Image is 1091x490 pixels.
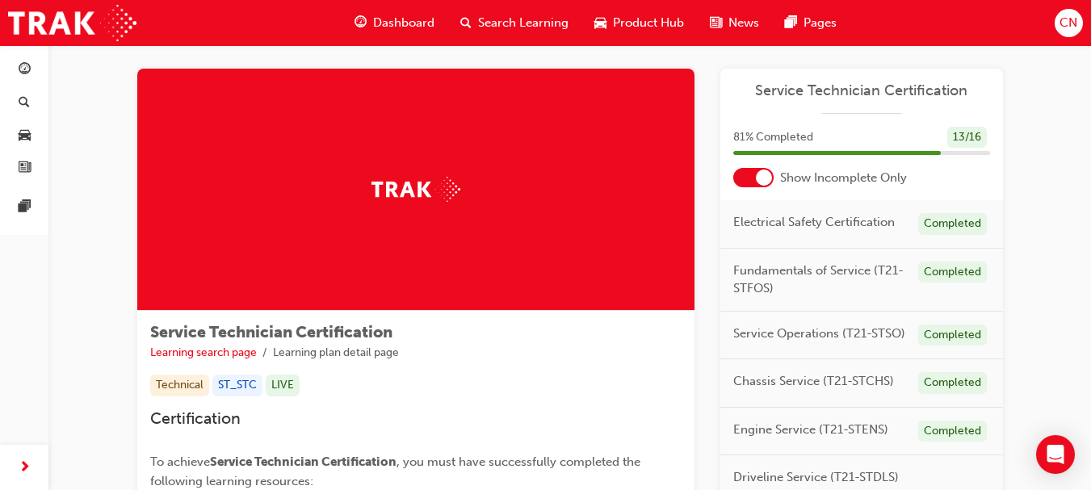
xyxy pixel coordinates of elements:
[150,375,209,396] div: Technical
[918,213,987,235] div: Completed
[785,13,797,33] span: pages-icon
[780,169,907,187] span: Show Incomplete Only
[447,6,581,40] a: search-iconSearch Learning
[947,127,987,149] div: 13 / 16
[371,177,460,202] img: Trak
[150,454,210,469] span: To achieve
[733,421,888,439] span: Engine Service (T21-STENS)
[342,6,447,40] a: guage-iconDashboard
[150,323,392,341] span: Service Technician Certification
[1036,435,1075,474] div: Open Intercom Messenger
[19,96,30,111] span: search-icon
[918,325,987,346] div: Completed
[733,82,990,100] a: Service Technician Certification
[733,468,899,487] span: Driveline Service (T21-STDLS)
[918,372,987,394] div: Completed
[8,5,136,41] img: Trak
[733,213,895,232] span: Electrical Safety Certification
[19,63,31,77] span: guage-icon
[210,454,397,469] span: Service Technician Certification
[150,346,257,359] a: Learning search page
[733,128,813,147] span: 81 % Completed
[581,6,697,40] a: car-iconProduct Hub
[697,6,772,40] a: news-iconNews
[733,325,905,343] span: Service Operations (T21-STSO)
[19,161,31,176] span: news-icon
[373,14,434,32] span: Dashboard
[594,13,606,33] span: car-icon
[19,128,31,143] span: car-icon
[1060,14,1077,32] span: CN
[918,262,987,283] div: Completed
[733,262,905,298] span: Fundamentals of Service (T21-STFOS)
[710,13,722,33] span: news-icon
[772,6,850,40] a: pages-iconPages
[478,14,569,32] span: Search Learning
[1055,9,1083,37] button: CN
[266,375,300,396] div: LIVE
[613,14,684,32] span: Product Hub
[212,375,262,396] div: ST_STC
[728,14,759,32] span: News
[460,13,472,33] span: search-icon
[804,14,837,32] span: Pages
[19,200,31,215] span: pages-icon
[355,13,367,33] span: guage-icon
[150,454,644,488] span: , you must have successfully completed the following learning resources:
[273,344,399,362] li: Learning plan detail page
[918,421,987,442] div: Completed
[19,458,31,478] span: next-icon
[733,372,894,391] span: Chassis Service (T21-STCHS)
[150,409,241,428] span: Certification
